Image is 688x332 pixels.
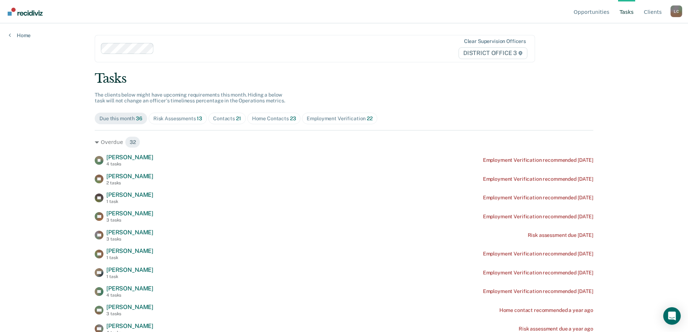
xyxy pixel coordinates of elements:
[197,116,202,121] span: 13
[106,191,153,198] span: [PERSON_NAME]
[136,116,142,121] span: 36
[528,232,593,238] div: Risk assessment due [DATE]
[236,116,241,121] span: 21
[99,116,142,122] div: Due this month
[106,154,153,161] span: [PERSON_NAME]
[106,285,153,292] span: [PERSON_NAME]
[153,116,202,122] div: Risk Assessments
[9,32,31,39] a: Home
[106,274,153,279] div: 1 task
[106,199,153,204] div: 1 task
[464,38,526,44] div: Clear supervision officers
[106,218,153,223] div: 3 tasks
[367,116,373,121] span: 22
[663,307,681,325] div: Open Intercom Messenger
[106,210,153,217] span: [PERSON_NAME]
[252,116,296,122] div: Home Contacts
[106,255,153,260] div: 1 task
[483,157,593,163] div: Employment Verification recommended [DATE]
[290,116,296,121] span: 23
[483,270,593,276] div: Employment Verification recommended [DATE]
[671,5,682,17] div: L C
[483,251,593,257] div: Employment Verification recommended [DATE]
[106,180,153,185] div: 2 tasks
[499,307,593,313] div: Home contact recommended a year ago
[483,195,593,201] div: Employment Verification recommended [DATE]
[671,5,682,17] button: Profile dropdown button
[106,173,153,180] span: [PERSON_NAME]
[95,136,593,148] div: Overdue 32
[106,237,153,242] div: 3 tasks
[213,116,241,122] div: Contacts
[106,266,153,273] span: [PERSON_NAME]
[483,176,593,182] div: Employment Verification recommended [DATE]
[459,47,527,59] span: DISTRICT OFFICE 3
[106,229,153,236] span: [PERSON_NAME]
[106,311,153,316] div: 3 tasks
[106,323,153,329] span: [PERSON_NAME]
[483,288,593,294] div: Employment Verification recommended [DATE]
[106,304,153,310] span: [PERSON_NAME]
[106,247,153,254] span: [PERSON_NAME]
[519,326,593,332] div: Risk assessment due a year ago
[106,293,153,298] div: 4 tasks
[106,161,153,167] div: 4 tasks
[307,116,372,122] div: Employment Verification
[8,8,43,16] img: Recidiviz
[95,71,593,86] div: Tasks
[95,92,285,104] span: The clients below might have upcoming requirements this month. Hiding a below task will not chang...
[483,214,593,220] div: Employment Verification recommended [DATE]
[125,136,141,148] span: 32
